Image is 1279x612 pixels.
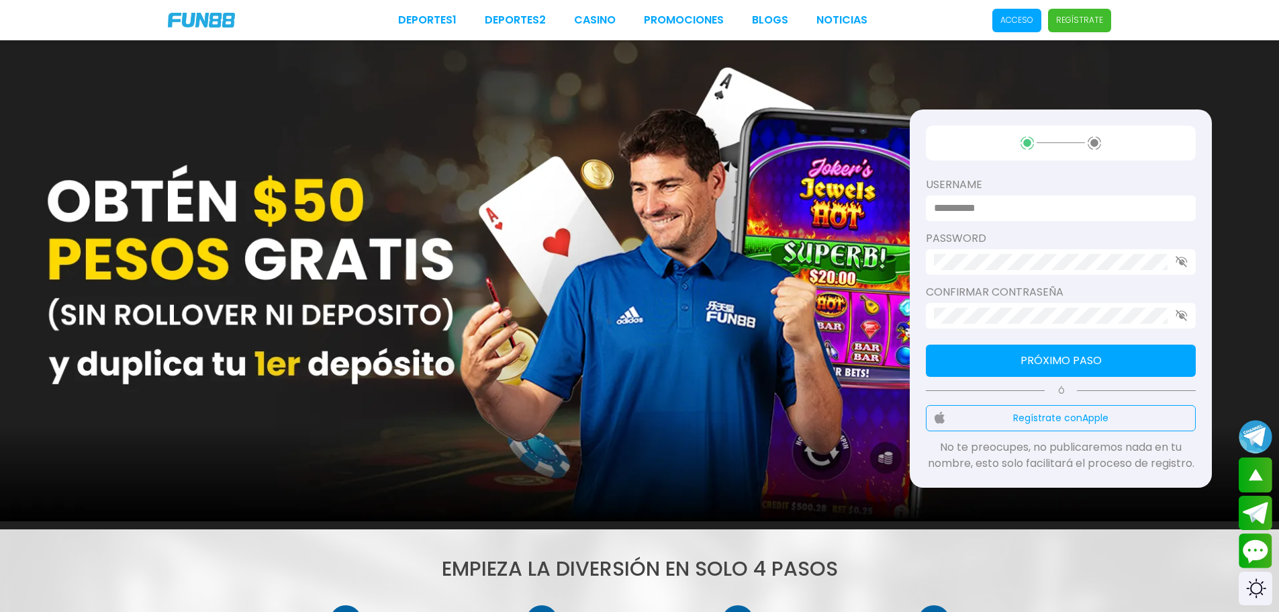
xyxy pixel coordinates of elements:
button: Join telegram channel [1239,419,1272,454]
a: Promociones [644,12,724,28]
p: Acceso [1000,14,1033,26]
a: NOTICIAS [816,12,867,28]
a: BLOGS [752,12,788,28]
button: Regístrate conApple [926,405,1196,431]
button: scroll up [1239,457,1272,492]
p: Ó [926,385,1196,397]
a: CASINO [574,12,616,28]
img: Company Logo [168,13,235,28]
p: No te preocupes, no publicaremos nada en tu nombre, esto solo facilitará el proceso de registro. [926,439,1196,472]
label: password [926,230,1196,247]
a: Deportes2 [485,12,546,28]
label: username [926,177,1196,193]
button: Próximo paso [926,345,1196,377]
button: Join telegram [1239,496,1272,531]
a: Deportes1 [398,12,457,28]
button: Contact customer service [1239,533,1272,568]
label: Confirmar contraseña [926,284,1196,300]
h1: Empieza la DIVERSIÓN en solo 4 pasos [253,554,1027,584]
p: Regístrate [1056,14,1103,26]
div: Switch theme [1239,572,1272,605]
